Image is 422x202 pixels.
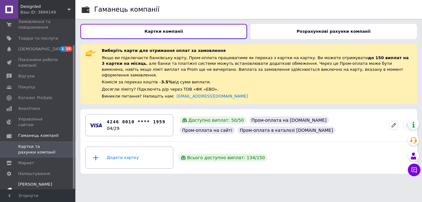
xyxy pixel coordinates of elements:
[102,87,412,92] div: Досягли ліміту? Підключіть р/р через ТОВ «ФК «ЕВО».
[18,116,58,128] span: Управління сайтом
[408,164,420,176] button: Чат з покупцем
[180,116,246,124] div: Доступно виплат: 50 / 50
[85,48,95,58] img: :point_right:
[18,160,34,166] span: Маркет
[161,80,172,84] span: 3.5%
[18,106,40,111] span: Аналітика
[18,182,58,199] span: [PERSON_NAME] та рахунки
[107,126,119,131] time: 04/29
[102,79,412,85] div: Комісія за переказ коштів – від суми виплати.
[20,9,75,15] div: Ваш ID: 3894149
[249,116,329,124] div: Пром-оплата на [DOMAIN_NAME]
[18,73,35,79] span: Відгуки
[18,133,59,138] span: Гаманець компанії
[18,95,52,101] span: Каталог ProSale
[18,171,50,177] span: Налаштування
[18,46,65,52] span: [DEMOGRAPHIC_DATA]
[18,19,58,30] span: Замовлення та повідомлення
[18,57,58,68] span: Показники роботи компанії
[237,126,336,134] div: Пром-оплата в каталозі [DOMAIN_NAME]
[94,6,160,13] div: Гаманець компанії
[178,154,268,161] div: Всього доступно виплат: 134 / 150
[102,93,412,99] div: Виникли питання? Напишіть нам:
[18,144,58,155] span: Картки та рахунки компанії
[297,29,371,34] b: Розрахункові рахунки компанії
[144,29,183,34] b: Картки компанії
[65,46,72,52] span: 18
[20,4,68,9] span: Designled
[18,84,35,90] span: Покупці
[102,55,412,78] div: Якщо ви підключаєте банківську карту, Пром-оплата працюватиме як переказ з картки на картку. Ви м...
[180,126,235,134] div: Пром-оплата на сайті
[18,36,58,41] span: Товари та послуги
[60,46,65,52] span: 1
[176,94,248,98] a: [EMAIL_ADDRESS][DOMAIN_NAME]
[102,48,226,53] span: Виберіть карти для отримання оплат за замовлення
[89,148,169,167] div: Додати картку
